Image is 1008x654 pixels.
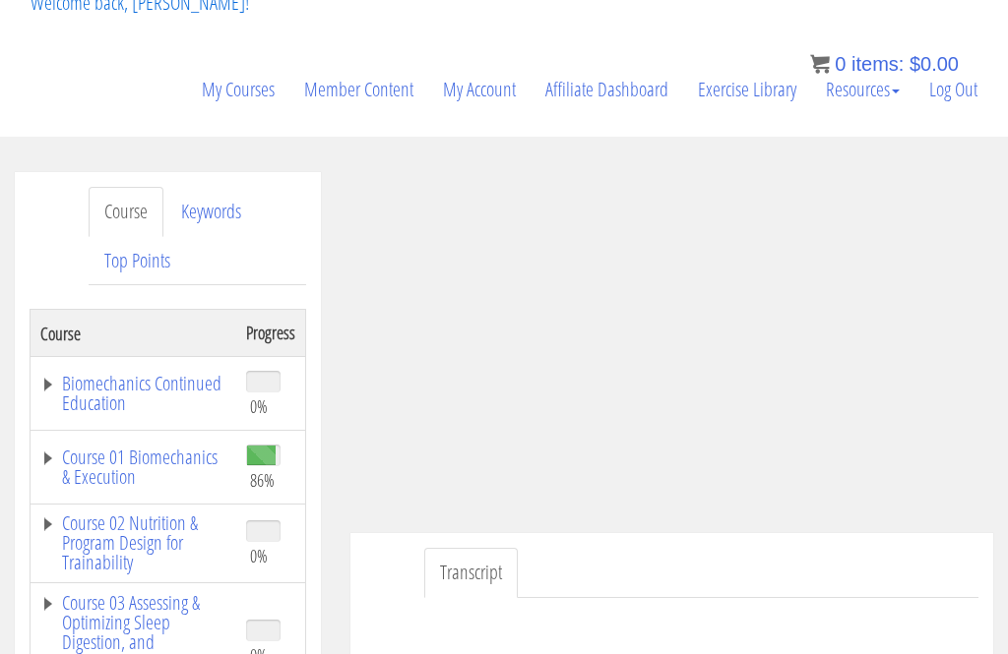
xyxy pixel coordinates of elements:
[910,53,959,75] bdi: 0.00
[40,374,226,413] a: Biomechanics Continued Education
[811,42,914,137] a: Resources
[250,469,275,491] span: 86%
[165,187,257,237] a: Keywords
[89,236,186,286] a: Top Points
[835,53,846,75] span: 0
[810,53,959,75] a: 0 items: $0.00
[40,513,226,572] a: Course 02 Nutrition & Program Design for Trainability
[89,187,163,237] a: Course
[187,42,289,137] a: My Courses
[250,545,268,566] span: 0%
[531,42,683,137] a: Affiliate Dashboard
[851,53,904,75] span: items:
[31,310,237,357] th: Course
[250,395,268,417] span: 0%
[914,42,992,137] a: Log Out
[910,53,920,75] span: $
[424,548,518,598] a: Transcript
[428,42,531,137] a: My Account
[683,42,811,137] a: Exercise Library
[810,54,830,74] img: icon11.png
[40,447,226,487] a: Course 01 Biomechanics & Execution
[236,310,306,357] th: Progress
[289,42,428,137] a: Member Content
